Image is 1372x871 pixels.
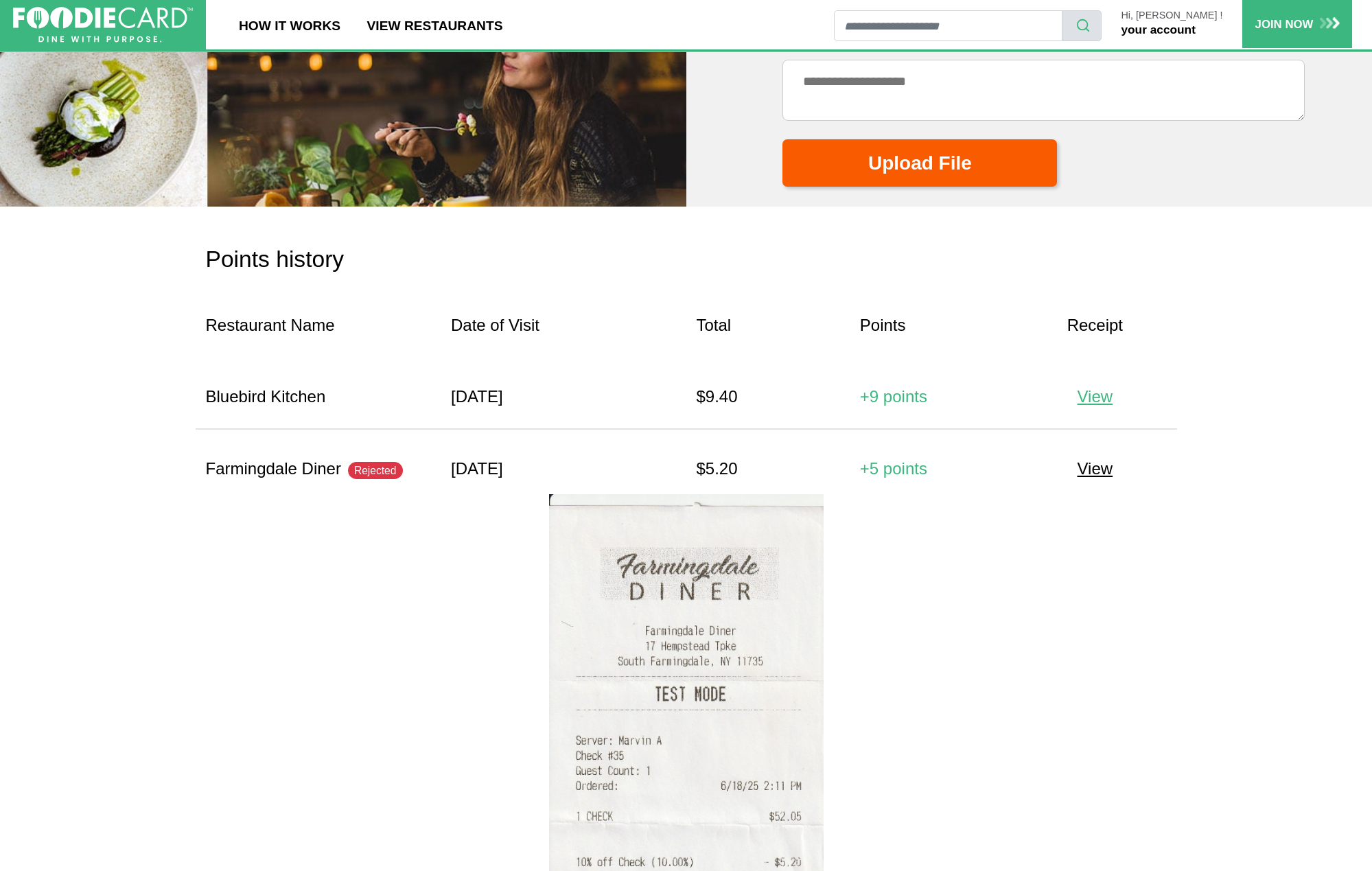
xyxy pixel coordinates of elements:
[1013,456,1176,481] a: View
[13,7,193,43] img: FoodieCard; Eat, Drink, Save, Donate
[206,384,431,409] div: Bluebird Kitchen
[451,384,676,409] div: [DATE]
[782,139,1057,187] button: Upload File
[860,313,1003,338] div: Points
[206,456,431,481] div: Farmingdale Diner
[1121,23,1195,36] a: your account
[697,384,839,409] div: $9.40
[206,246,1167,273] h2: Points history
[834,10,1062,41] input: restaurant search
[697,313,839,338] div: Total
[451,313,676,338] div: Date of Visit
[348,462,403,479] span: Rejected
[860,456,1003,481] div: +5 points
[697,456,839,481] div: $5.20
[1023,313,1166,338] div: Receipt
[860,384,1003,409] div: +9 points
[1121,10,1222,21] p: Hi, [PERSON_NAME] !
[206,313,431,338] div: Restaurant Name
[1013,384,1176,409] a: View
[451,456,676,481] div: [DATE]
[1078,459,1113,478] span: View
[1062,10,1102,41] button: search
[1078,387,1113,406] span: View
